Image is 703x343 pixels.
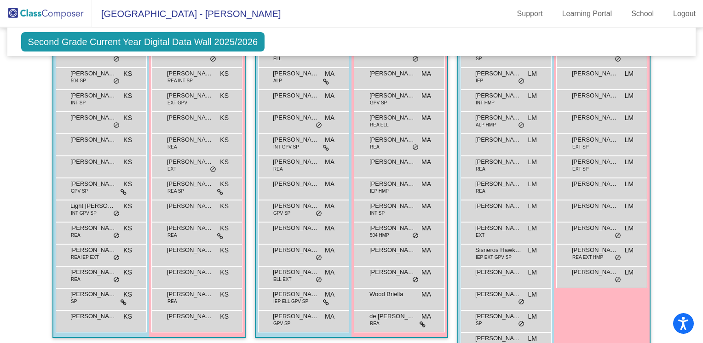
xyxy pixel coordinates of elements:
span: EXT GPV [167,99,187,106]
span: REA EXT HMP [572,254,603,261]
span: KS [220,179,229,189]
span: KS [123,113,132,123]
span: [PERSON_NAME] [273,157,319,166]
span: [PERSON_NAME] [273,69,319,78]
span: INT HMP [476,99,495,106]
span: do_not_disturb_alt [210,56,216,63]
span: LM [625,179,634,189]
span: KS [123,157,132,167]
span: KS [123,201,132,211]
span: KS [220,69,229,79]
span: MA [421,91,431,101]
span: MA [421,312,431,321]
span: Second Grade Current Year Digital Data Wall 2025/2026 [21,32,265,51]
span: REA [370,143,380,150]
span: [PERSON_NAME] [475,113,521,122]
span: KS [123,69,132,79]
span: LM [528,246,537,255]
span: ELL [273,55,282,62]
span: [PERSON_NAME] [572,268,618,277]
span: [PERSON_NAME] [70,179,116,189]
span: MA [421,69,431,79]
span: REA INT SP [167,77,193,84]
span: do_not_disturb_alt [412,144,419,151]
span: [PERSON_NAME] [273,113,319,122]
span: [PERSON_NAME] [475,201,521,211]
span: KS [220,223,229,233]
span: MA [325,223,334,233]
span: [PERSON_NAME] [475,334,521,343]
span: [PERSON_NAME] [572,69,618,78]
span: [PERSON_NAME] [572,157,618,166]
span: LM [528,91,537,101]
span: MA [325,268,334,277]
span: [PERSON_NAME] [70,135,116,144]
span: MA [325,290,334,299]
span: REA ELL [370,121,389,128]
span: [PERSON_NAME] [475,135,521,144]
span: [PERSON_NAME] [369,91,415,100]
span: [PERSON_NAME] [572,201,618,211]
span: LM [528,268,537,277]
span: MA [421,246,431,255]
span: do_not_disturb_alt [615,232,621,240]
span: do_not_disturb_alt [210,166,216,173]
span: MA [421,223,431,233]
span: do_not_disturb_alt [518,122,524,129]
span: LM [625,135,634,145]
span: [PERSON_NAME] [70,312,116,321]
span: REA SP [167,188,184,194]
span: do_not_disturb_alt [113,276,120,284]
span: SP [476,55,482,62]
span: do_not_disturb_alt [412,56,419,63]
span: [PERSON_NAME] [369,135,415,144]
span: KS [220,201,229,211]
span: EXT SP [572,143,588,150]
span: do_not_disturb_alt [316,276,322,284]
span: LM [528,201,537,211]
span: SP [476,320,482,327]
span: [PERSON_NAME] [70,69,116,78]
span: [PERSON_NAME] [273,312,319,321]
span: [PERSON_NAME] [572,113,618,122]
span: REA [370,320,380,327]
span: [PERSON_NAME] [167,268,213,277]
span: [PERSON_NAME] [369,246,415,255]
span: KS [123,246,132,255]
span: MA [421,201,431,211]
span: EXT [476,232,484,239]
span: GPV SP [71,188,88,194]
span: do_not_disturb_alt [113,210,120,217]
span: EXT [167,166,176,172]
span: do_not_disturb_alt [412,276,419,284]
span: do_not_disturb_alt [113,254,120,262]
span: do_not_disturb_alt [316,254,322,262]
span: do_not_disturb_alt [615,276,621,284]
span: LM [625,268,634,277]
span: [PERSON_NAME] [70,223,116,233]
span: [PERSON_NAME] [167,246,213,255]
span: [PERSON_NAME] [369,69,415,78]
span: [PERSON_NAME] [475,91,521,100]
span: IEP ELL GPV SP [273,298,308,305]
span: INT GPV SP [273,143,299,150]
span: LM [528,69,537,79]
a: Logout [666,6,703,21]
span: [PERSON_NAME] [167,157,213,166]
a: Support [510,6,550,21]
span: EXT SP [572,166,588,172]
span: [PERSON_NAME] [167,290,213,299]
span: KS [123,91,132,101]
span: 504 SP [71,77,86,84]
span: MA [325,135,334,145]
span: KS [220,290,229,299]
span: REA [167,298,177,305]
span: MA [421,179,431,189]
span: REA IEP EXT [71,254,99,261]
span: LM [528,223,537,233]
span: [PERSON_NAME] [70,290,116,299]
span: [PERSON_NAME] [273,290,319,299]
span: MA [421,113,431,123]
span: INT SP [71,99,86,106]
span: [PERSON_NAME] [70,91,116,100]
